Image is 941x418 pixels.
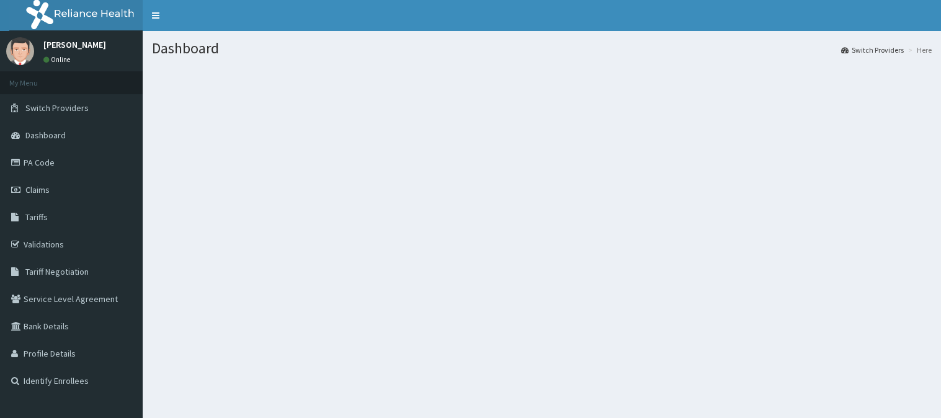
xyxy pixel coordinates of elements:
[6,37,34,65] img: User Image
[25,130,66,141] span: Dashboard
[25,102,89,113] span: Switch Providers
[25,211,48,223] span: Tariffs
[43,55,73,64] a: Online
[152,40,932,56] h1: Dashboard
[25,184,50,195] span: Claims
[25,266,89,277] span: Tariff Negotiation
[905,45,932,55] li: Here
[43,40,106,49] p: [PERSON_NAME]
[841,45,904,55] a: Switch Providers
